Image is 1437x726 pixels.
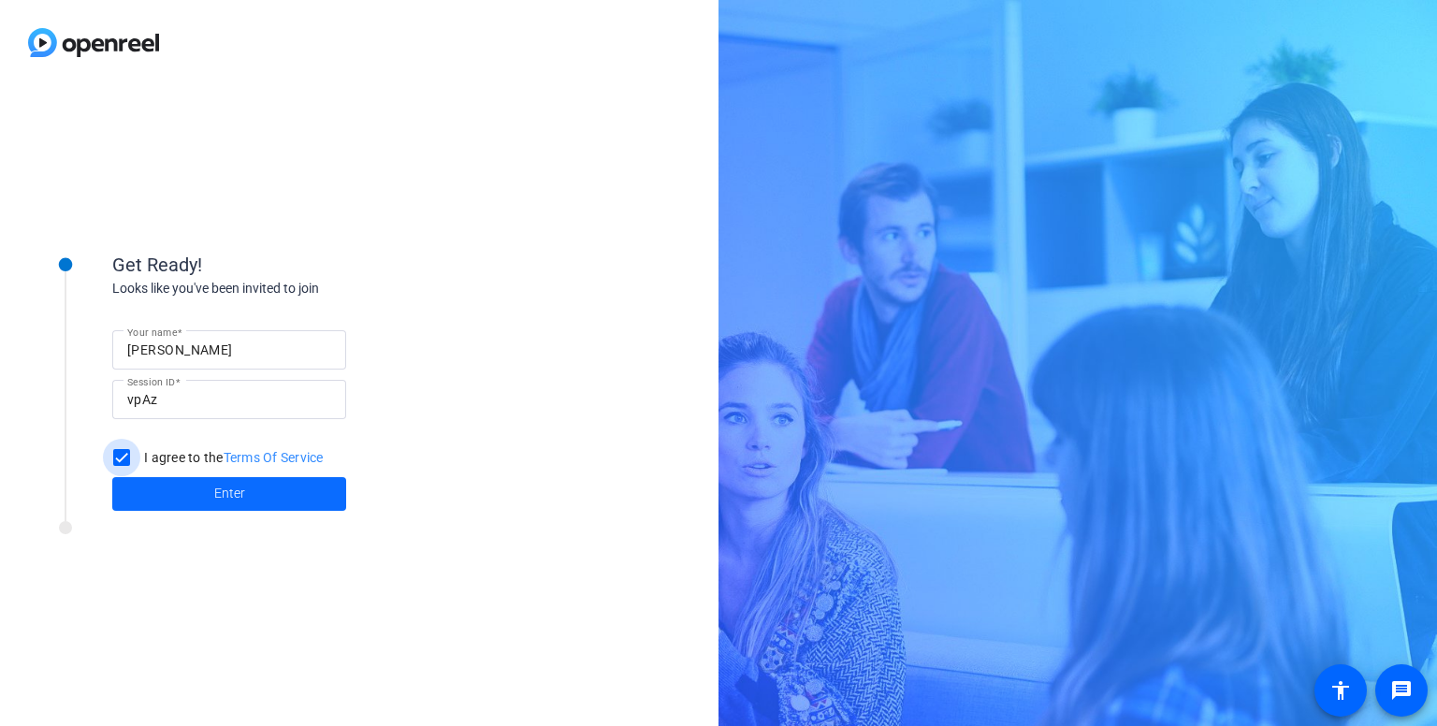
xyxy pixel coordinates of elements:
[224,450,324,465] a: Terms Of Service
[112,251,486,279] div: Get Ready!
[127,327,177,338] mat-label: Your name
[1390,679,1413,702] mat-icon: message
[1329,679,1352,702] mat-icon: accessibility
[112,477,346,511] button: Enter
[214,484,245,503] span: Enter
[112,279,486,298] div: Looks like you've been invited to join
[127,376,175,387] mat-label: Session ID
[140,448,324,467] label: I agree to the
